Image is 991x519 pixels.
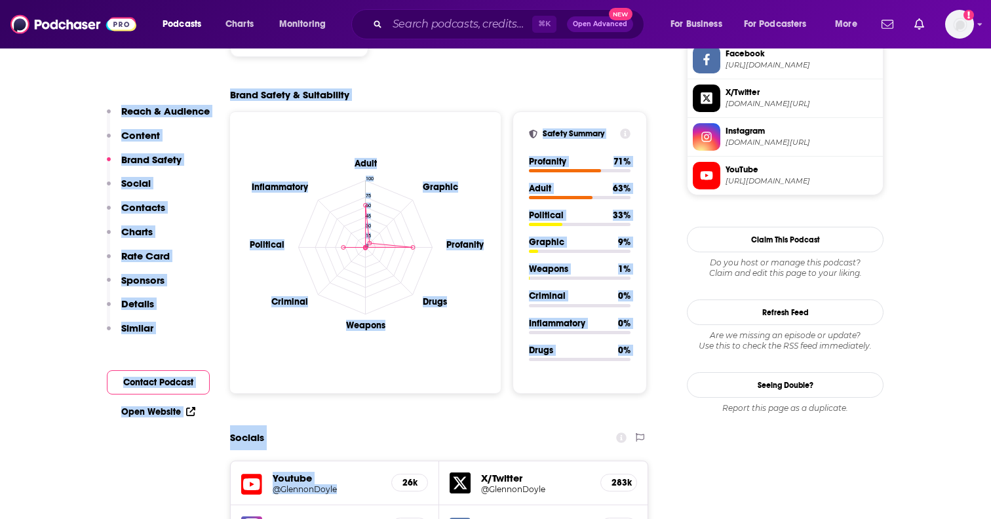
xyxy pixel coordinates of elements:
[121,322,153,334] p: Similar
[945,10,974,39] button: Show profile menu
[726,176,878,186] span: https://www.youtube.com/@GlennonDoyle
[252,181,309,192] text: Inflammatory
[693,123,878,151] a: Instagram[DOMAIN_NAME][URL]
[230,425,264,450] h2: Socials
[107,201,165,225] button: Contacts
[273,484,381,494] a: @GlennonDoyle
[402,477,417,488] h5: 26k
[687,258,884,268] span: Do you host or manage this podcast?
[726,48,878,60] span: Facebook
[618,290,631,301] p: 0 %
[529,318,608,329] p: Inflammatory
[423,181,458,192] text: Graphic
[687,299,884,325] button: Refresh Feed
[687,227,884,252] button: Claim This Podcast
[387,14,532,35] input: Search podcasts, credits, & more...
[613,156,631,167] p: 71 %
[121,201,165,214] p: Contacts
[529,237,608,248] p: Graphic
[618,318,631,329] p: 0 %
[529,263,608,275] p: Weapons
[687,258,884,279] div: Claim and edit this page to your liking.
[543,128,615,139] h2: Safety Summary
[573,21,627,28] span: Open Advanced
[364,9,657,39] div: Search podcasts, credits, & more...
[726,99,878,109] span: twitter.com/GlennonDoyle
[618,237,631,248] p: 9 %
[121,225,153,238] p: Charts
[366,222,371,228] tspan: 30
[687,372,884,398] a: Seeing Double?
[366,192,371,198] tspan: 75
[107,274,165,298] button: Sponsors
[529,290,608,301] p: Criminal
[963,10,974,20] svg: Add a profile image
[107,250,170,274] button: Rate Card
[687,330,884,351] div: Are we missing an episode or update? Use this to check the RSS feed immediately.
[225,15,254,33] span: Charts
[163,15,201,33] span: Podcasts
[366,212,371,218] tspan: 45
[366,176,374,182] tspan: 100
[121,129,160,142] p: Content
[354,157,378,168] text: Adult
[153,14,218,35] button: open menu
[726,125,878,137] span: Instagram
[481,484,590,494] a: @GlennonDoyle
[121,177,151,189] p: Social
[271,296,308,307] text: Criminal
[121,406,195,417] a: Open Website
[726,60,878,70] span: https://www.facebook.com/glennondoyle
[121,274,165,286] p: Sponsors
[744,15,807,33] span: For Podcasters
[279,15,326,33] span: Monitoring
[107,370,210,394] button: Contact Podcast
[346,320,385,331] text: Weapons
[10,12,136,37] img: Podchaser - Follow, Share and Rate Podcasts
[612,477,626,488] h5: 283k
[481,472,590,484] h5: X/Twitter
[107,129,160,153] button: Content
[217,14,262,35] a: Charts
[529,183,602,194] p: Adult
[446,239,484,250] text: Profanity
[945,10,974,39] img: User Profile
[121,153,182,166] p: Brand Safety
[609,8,632,20] span: New
[121,298,154,310] p: Details
[726,164,878,176] span: YouTube
[726,138,878,147] span: instagram.com/glennondoyle
[270,14,343,35] button: open menu
[230,88,349,101] h2: Brand Safety & Suitability
[726,86,878,98] span: X/Twitter
[529,345,608,356] p: Drugs
[567,16,633,32] button: Open AdvancedNew
[693,85,878,112] a: X/Twitter[DOMAIN_NAME][URL]
[826,14,874,35] button: open menu
[693,46,878,73] a: Facebook[URL][DOMAIN_NAME]
[693,162,878,189] a: YouTube[URL][DOMAIN_NAME]
[529,210,602,221] p: Political
[529,156,603,167] p: Profanity
[618,263,631,275] p: 1 %
[687,403,884,413] div: Report this page as a duplicate.
[107,105,210,129] button: Reach & Audience
[618,345,631,356] p: 0 %
[876,13,899,35] a: Show notifications dropdown
[835,15,857,33] span: More
[613,183,631,194] p: 63 %
[532,16,556,33] span: ⌘ K
[107,177,151,201] button: Social
[613,210,631,221] p: 33 %
[107,322,153,346] button: Similar
[945,10,974,39] span: Logged in as catefess
[366,202,371,208] tspan: 60
[670,15,722,33] span: For Business
[735,14,826,35] button: open menu
[121,250,170,262] p: Rate Card
[273,472,381,484] h5: Youtube
[423,296,447,307] text: Drugs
